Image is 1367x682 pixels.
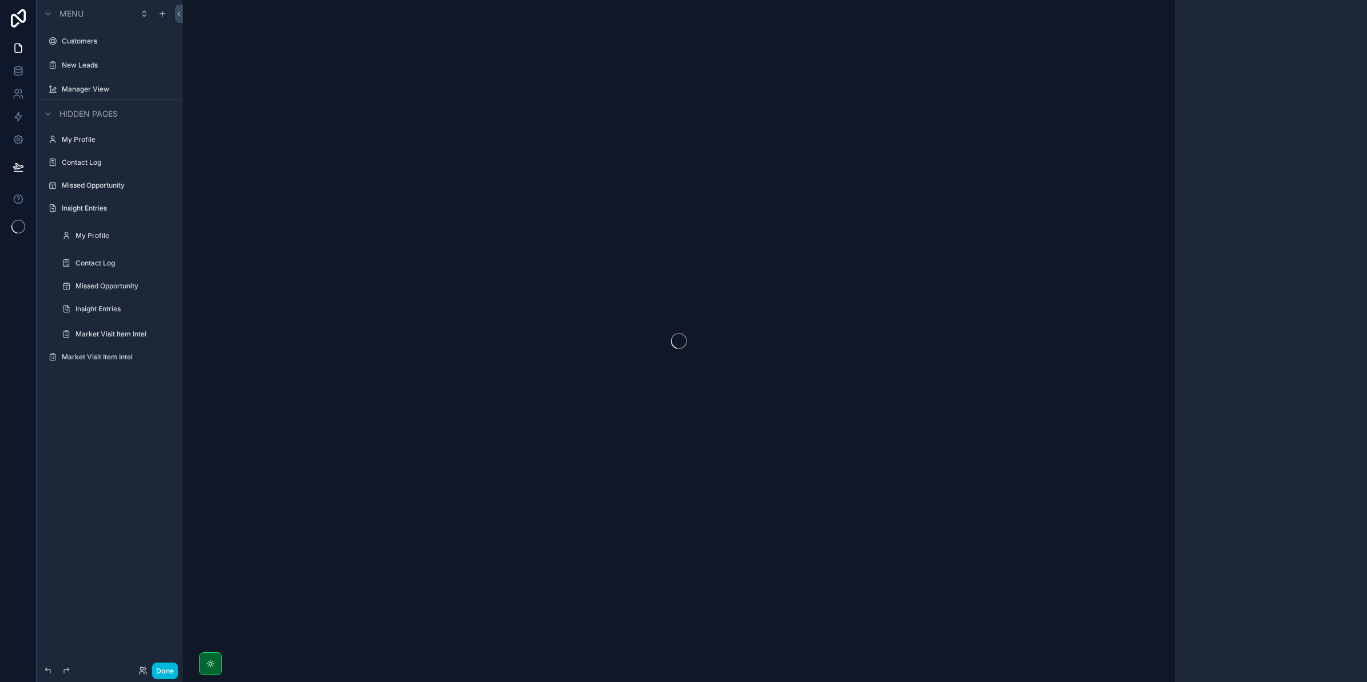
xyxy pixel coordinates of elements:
span: Hidden pages [59,108,118,120]
label: Insight Entries [62,204,169,213]
label: Market Visit Item Intel [75,330,169,339]
label: Contact Log [62,158,169,167]
label: Missed Opportunity [75,281,169,291]
label: Insight Entries [75,304,169,314]
label: My Profile [62,135,169,144]
span: Menu [59,8,84,19]
label: My Profile [75,231,169,240]
button: Done [152,663,178,679]
label: Customers [62,37,169,46]
label: Contact Log [75,259,169,268]
label: New Leads [62,61,169,70]
label: Missed Opportunity [62,181,169,190]
label: Manager View [62,85,169,94]
label: Market Visit Item Intel [62,352,169,362]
